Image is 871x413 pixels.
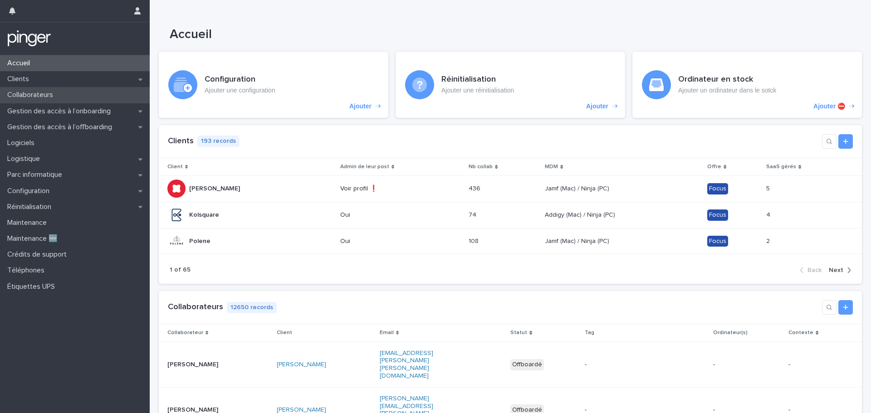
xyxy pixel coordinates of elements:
p: Ajouter un ordinateur dans le sotck [678,87,776,94]
a: [EMAIL_ADDRESS][PERSON_NAME][PERSON_NAME][DOMAIN_NAME] [380,350,433,379]
p: Contexte [788,328,813,338]
p: 2 [766,236,772,245]
p: 193 records [197,136,240,147]
p: Client [277,328,292,338]
p: Parc informatique [4,170,69,179]
p: Polene [189,236,212,245]
p: Ajouter une réinitialisation [441,87,514,94]
h3: Configuration [205,75,275,85]
p: 12650 records [227,302,277,313]
p: Ajouter [586,102,608,110]
span: Next [829,267,843,273]
p: Maintenance 🆕 [4,234,65,243]
p: Collaborateurs [4,91,60,99]
p: Tag [585,328,594,338]
p: Oui [340,211,416,219]
p: Ajouter ⛔️ [813,102,845,110]
p: Maintenance [4,219,54,227]
p: 5 [766,183,772,193]
tr: [PERSON_NAME][PERSON_NAME] Voir profil ❗436436 Jamf (Mac) / Ninja (PC)Jamf (Mac) / Ninja (PC) Foc... [159,175,862,202]
p: Clients [4,75,36,83]
p: 108 [469,236,480,245]
p: Nb collab [469,162,493,172]
span: Back [807,267,822,273]
p: Ordinateur(s) [713,328,748,338]
tr: PolenePolene Oui108108 Jamf (Mac) / Ninja (PC)Jamf (Mac) / Ninja (PC) Focus22 [159,228,862,254]
p: MDM [545,162,558,172]
a: Ajouter [159,52,388,118]
p: [PERSON_NAME] [167,359,220,369]
p: Ajouter [349,102,372,110]
p: Addigy (Mac) / Ninja (PC) [545,209,617,219]
p: Client [167,162,183,172]
h1: Accueil [170,27,612,43]
a: [PERSON_NAME] [277,361,326,369]
p: Voir profil ❗ [340,185,416,193]
p: Réinitialisation [4,203,59,211]
p: 436 [469,183,482,193]
p: Offre [707,162,721,172]
p: Logistique [4,155,47,163]
p: - [788,361,853,369]
p: 4 [766,209,772,219]
p: Logiciels [4,139,42,147]
div: Offboardé [510,359,544,370]
p: Accueil [4,59,37,68]
p: Gestion des accès à l’offboarding [4,123,119,131]
button: Back [800,266,825,274]
a: Ajouter [396,52,625,118]
p: Ajouter une configuration [205,87,275,94]
p: Configuration [4,187,57,195]
div: Focus [707,183,728,194]
a: Ajouter ⛔️ [632,52,862,118]
p: Kolsquare [189,209,221,219]
p: Collaborateur [167,328,203,338]
p: Email [380,328,394,338]
p: Gestion des accès à l’onboarding [4,107,118,116]
p: Crédits de support [4,250,74,259]
a: Clients [168,137,194,145]
p: Jamf (Mac) / Ninja (PC) [545,236,611,245]
img: mTgBEunGTSyRkCgitkcU [7,29,51,48]
p: Statut [510,328,527,338]
div: Focus [707,209,728,221]
p: - [585,361,650,369]
p: [PERSON_NAME] [189,183,242,193]
tr: KolsquareKolsquare Oui7474 Addigy (Mac) / Ninja (PC)Addigy (Mac) / Ninja (PC) Focus44 [159,202,862,228]
p: Étiquettes UPS [4,282,62,291]
p: Oui [340,238,416,245]
p: - [713,361,778,369]
button: Next [825,266,851,274]
p: 1 of 65 [170,266,191,274]
p: Admin de leur post [340,162,389,172]
tr: [PERSON_NAME][PERSON_NAME] [PERSON_NAME] [EMAIL_ADDRESS][PERSON_NAME][PERSON_NAME][DOMAIN_NAME]Of... [159,342,862,387]
p: SaaS gérés [766,162,796,172]
h3: Ordinateur en stock [678,75,776,85]
a: Collaborateurs [168,303,223,311]
h3: Réinitialisation [441,75,514,85]
p: Jamf (Mac) / Ninja (PC) [545,183,611,193]
p: 74 [469,209,478,219]
p: Téléphones [4,266,52,275]
a: Add new record [838,300,853,315]
a: Add new record [838,134,853,149]
div: Focus [707,236,728,247]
